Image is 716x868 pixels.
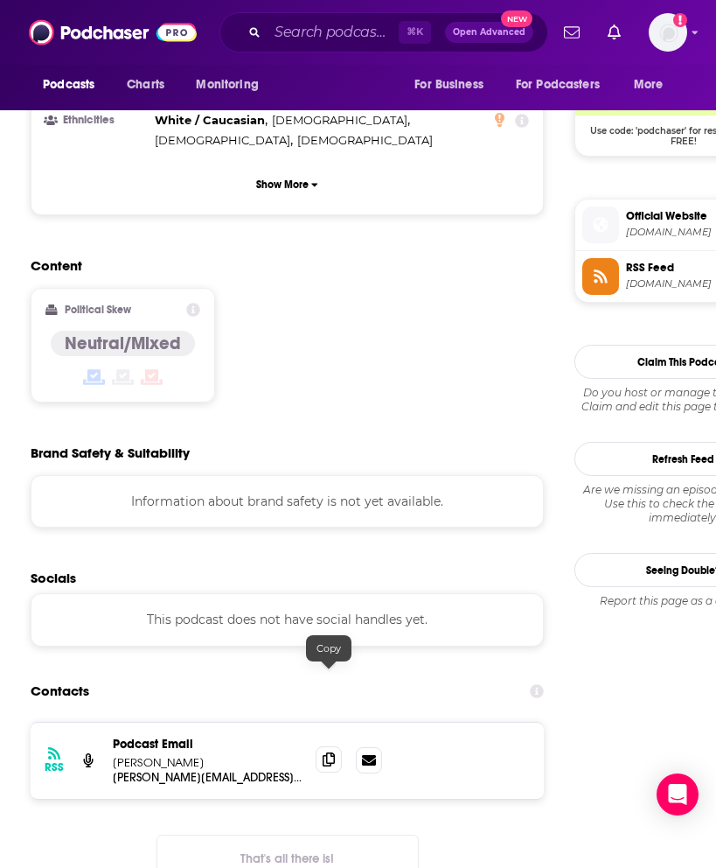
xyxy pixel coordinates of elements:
button: open menu [402,68,505,101]
svg: Add a profile image [673,13,687,27]
a: Show notifications dropdown [601,17,628,47]
span: , [272,110,410,130]
button: open menu [504,68,625,101]
input: Search podcasts, credits, & more... [268,18,399,46]
span: , [155,110,268,130]
span: For Business [414,73,483,97]
h4: Neutral/Mixed [65,332,181,354]
span: , [155,130,293,150]
p: Show More [256,178,309,191]
a: Show notifications dropdown [557,17,587,47]
button: open menu [31,68,117,101]
img: User Profile [649,13,687,52]
span: For Podcasters [516,73,600,97]
div: Information about brand safety is not yet available. [31,475,544,528]
div: Copy [306,635,351,661]
span: [DEMOGRAPHIC_DATA] [272,113,407,127]
img: Podchaser - Follow, Share and Rate Podcasts [29,16,197,49]
h3: RSS [45,760,64,774]
p: [PERSON_NAME][EMAIL_ADDRESS][DOMAIN_NAME] [113,770,302,785]
span: ⌘ K [399,21,431,44]
span: Open Advanced [453,28,525,37]
h3: Ethnicities [45,115,148,126]
h2: Content [31,257,530,274]
button: Open AdvancedNew [445,22,533,43]
span: More [634,73,664,97]
span: White / Caucasian [155,113,265,127]
h2: Socials [31,570,544,586]
span: Monitoring [196,73,258,97]
a: Charts [115,68,175,101]
button: open menu [184,68,281,101]
h2: Contacts [31,675,89,708]
div: Open Intercom Messenger [657,773,699,815]
span: Charts [127,73,164,97]
button: open menu [622,68,685,101]
button: Show profile menu [649,13,687,52]
span: New [501,10,532,27]
div: Search podcasts, credits, & more... [219,12,548,52]
p: [PERSON_NAME] [113,755,302,770]
span: [DEMOGRAPHIC_DATA] [297,133,433,147]
p: Podcast Email [113,737,302,752]
span: [DEMOGRAPHIC_DATA] [155,133,290,147]
h2: Brand Safety & Suitability [31,444,190,461]
div: This podcast does not have social handles yet. [31,593,544,646]
span: Podcasts [43,73,94,97]
button: Show More [45,168,529,200]
h2: Political Skew [65,304,131,316]
span: Logged in as kkitamorn [649,13,687,52]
